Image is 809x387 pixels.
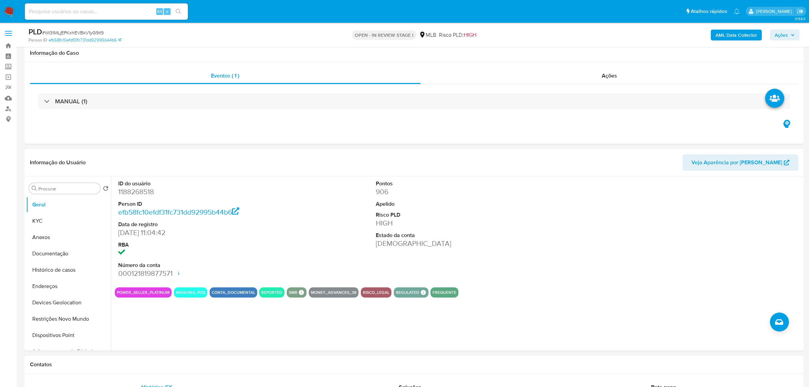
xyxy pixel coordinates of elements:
dt: Número da conta [118,262,283,269]
div: MLB [419,31,436,39]
button: search-icon [171,7,185,16]
button: Dispositivos Point [26,327,111,343]
span: # WI31MLjEPKxhEVBkV1yG9it9 [42,29,104,36]
button: Documentação [26,246,111,262]
dt: Risco PLD [376,211,541,219]
a: Sair [797,8,804,15]
input: Pesquise usuários ou casos... [25,7,188,16]
input: Procurar [38,186,98,192]
span: HIGH [464,31,476,39]
span: s [166,8,168,15]
dd: 906 [376,187,541,197]
button: Ações [770,30,799,40]
span: Risco PLD: [439,31,476,39]
dt: RBA [118,241,283,249]
button: Devices Geolocation [26,295,111,311]
button: Procurar [32,186,37,191]
dd: [DEMOGRAPHIC_DATA] [376,239,541,248]
h1: Informação do Caso [30,50,798,56]
button: AML Data Collector [711,30,762,40]
button: Anexos [26,229,111,246]
dd: [DATE] 11:04:42 [118,228,283,237]
span: Eventos ( 1 ) [211,72,239,80]
h1: Contatos [30,361,798,368]
button: Adiantamentos de Dinheiro [26,343,111,360]
h3: MANUAL (1) [55,98,87,105]
button: Endereços [26,278,111,295]
div: MANUAL (1) [38,94,790,109]
span: Ações [775,30,788,40]
button: Histórico de casos [26,262,111,278]
dt: ID do usuário [118,180,283,187]
dd: 000121819877571 [118,269,283,278]
dt: Person ID [118,200,283,208]
a: efb58fc10efdf31fc731dd92995b44b6 [49,37,121,43]
dd: HIGH [376,218,541,228]
button: Restrições Novo Mundo [26,311,111,327]
dt: Pontos [376,180,541,187]
span: Atalhos rápidos [691,8,727,15]
span: Veja Aparência por [PERSON_NAME] [691,154,782,171]
button: Retornar ao pedido padrão [103,186,108,193]
b: AML Data Collector [716,30,757,40]
p: jhonata.costa@mercadolivre.com [756,8,794,15]
a: Notificações [734,9,740,14]
button: Veja Aparência por [PERSON_NAME] [683,154,798,171]
dt: Data de registro [118,221,283,228]
a: efb58fc10efdf31fc731dd92995b44b6 [118,207,239,217]
dt: Estado da conta [376,232,541,239]
button: Geral [26,197,111,213]
dt: Apelido [376,200,541,208]
h1: Informação do Usuário [30,159,86,166]
b: Person ID [29,37,47,43]
p: OPEN - IN REVIEW STAGE I [352,30,416,40]
span: Alt [157,8,162,15]
button: KYC [26,213,111,229]
dd: 1188268518 [118,187,283,197]
span: Ações [602,72,617,80]
b: PLD [29,26,42,37]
